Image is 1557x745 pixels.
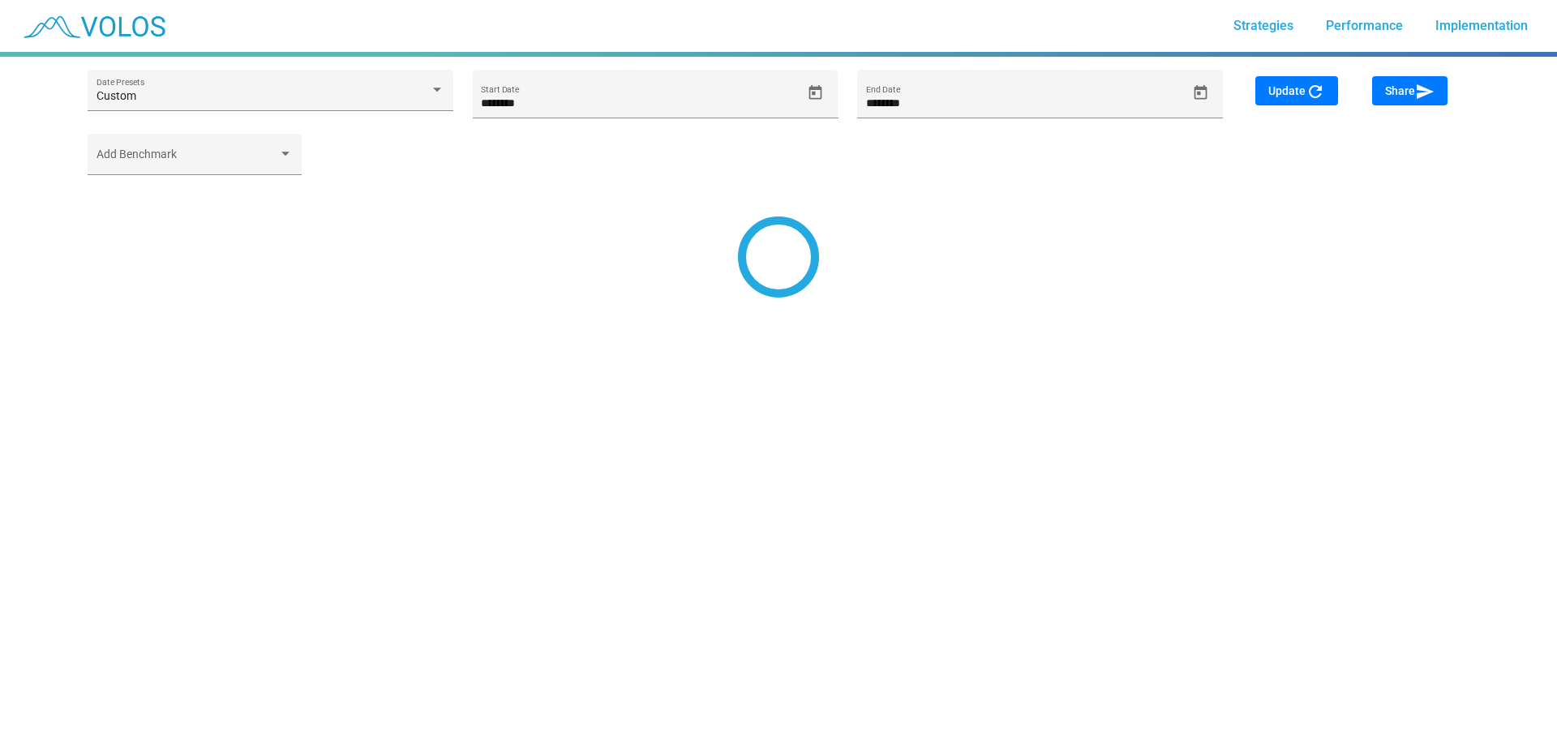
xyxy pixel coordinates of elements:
button: Share [1372,76,1448,105]
button: Update [1255,76,1338,105]
mat-icon: refresh [1306,82,1325,101]
a: Strategies [1220,11,1306,41]
a: Performance [1313,11,1416,41]
mat-icon: send [1415,82,1435,101]
button: Open calendar [1186,79,1215,107]
span: Share [1385,84,1435,97]
button: Open calendar [801,79,830,107]
a: Implementation [1422,11,1541,41]
span: Performance [1326,18,1403,33]
span: Update [1268,84,1325,97]
span: Strategies [1233,18,1293,33]
img: blue_transparent.png [13,6,174,46]
span: Implementation [1435,18,1528,33]
span: Custom [97,89,136,102]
